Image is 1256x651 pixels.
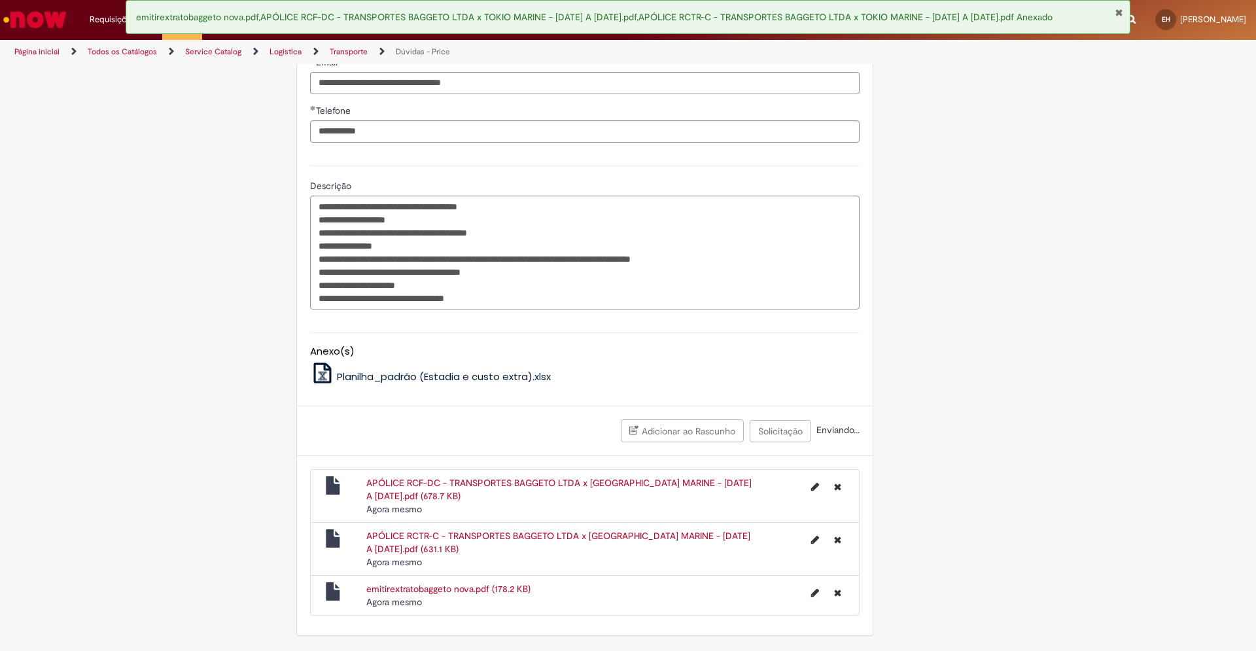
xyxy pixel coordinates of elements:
[270,46,302,57] a: Logistica
[90,13,135,26] span: Requisições
[366,530,750,555] a: APÓLICE RCTR-C - TRANSPORTES BAGGETO LTDA x [GEOGRAPHIC_DATA] MARINE - [DATE] A [DATE].pdf (631.1...
[136,11,1053,23] span: emitirextratobaggeto nova.pdf,APÓLICE RCF-DC - TRANSPORTES BAGGETO LTDA x TOKIO MARINE - [DATE] A...
[310,120,860,143] input: Telefone
[826,582,849,603] button: Excluir emitirextratobaggeto nova.pdf
[330,46,368,57] a: Transporte
[366,503,422,515] time: 01/10/2025 10:50:06
[310,370,551,383] a: Planilha_padrão (Estadia e custo extra).xlsx
[814,424,860,436] span: Enviando...
[366,583,531,595] a: emitirextratobaggeto nova.pdf (178.2 KB)
[803,529,827,550] button: Editar nome de arquivo APÓLICE RCTR-C - TRANSPORTES BAGGETO LTDA x TOKIO MARINE - 30.06.2024 A 30...
[1180,14,1246,25] span: [PERSON_NAME]
[366,503,422,515] span: Agora mesmo
[310,72,860,94] input: Email
[88,46,157,57] a: Todos os Catálogos
[366,596,422,608] span: Agora mesmo
[366,596,422,608] time: 01/10/2025 10:50:06
[1115,7,1123,18] button: Fechar Notificação
[14,46,60,57] a: Página inicial
[826,476,849,497] button: Excluir APÓLICE RCF-DC - TRANSPORTES BAGGETO LTDA x TOKIO MARINE - 30.06.2024 A 30.06.2025.pdf
[396,46,450,57] a: Dúvidas - Price
[310,346,860,357] h5: Anexo(s)
[803,476,827,497] button: Editar nome de arquivo APÓLICE RCF-DC - TRANSPORTES BAGGETO LTDA x TOKIO MARINE - 30.06.2024 A 30...
[366,477,752,502] a: APÓLICE RCF-DC - TRANSPORTES BAGGETO LTDA x [GEOGRAPHIC_DATA] MARINE - [DATE] A [DATE].pdf (678.7...
[310,105,316,111] span: Obrigatório Preenchido
[10,40,828,64] ul: Trilhas de página
[1,7,69,33] img: ServiceNow
[366,556,422,568] span: Agora mesmo
[310,196,860,309] textarea: Descrição
[803,582,827,603] button: Editar nome de arquivo emitirextratobaggeto nova.pdf
[185,46,241,57] a: Service Catalog
[366,556,422,568] time: 01/10/2025 10:50:06
[316,105,353,116] span: Telefone
[337,370,551,383] span: Planilha_padrão (Estadia e custo extra).xlsx
[310,180,354,192] span: Descrição
[1162,15,1170,24] span: EH
[316,56,340,68] span: Email
[826,529,849,550] button: Excluir APÓLICE RCTR-C - TRANSPORTES BAGGETO LTDA x TOKIO MARINE - 30.06.2024 A 30.06.2025.pdf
